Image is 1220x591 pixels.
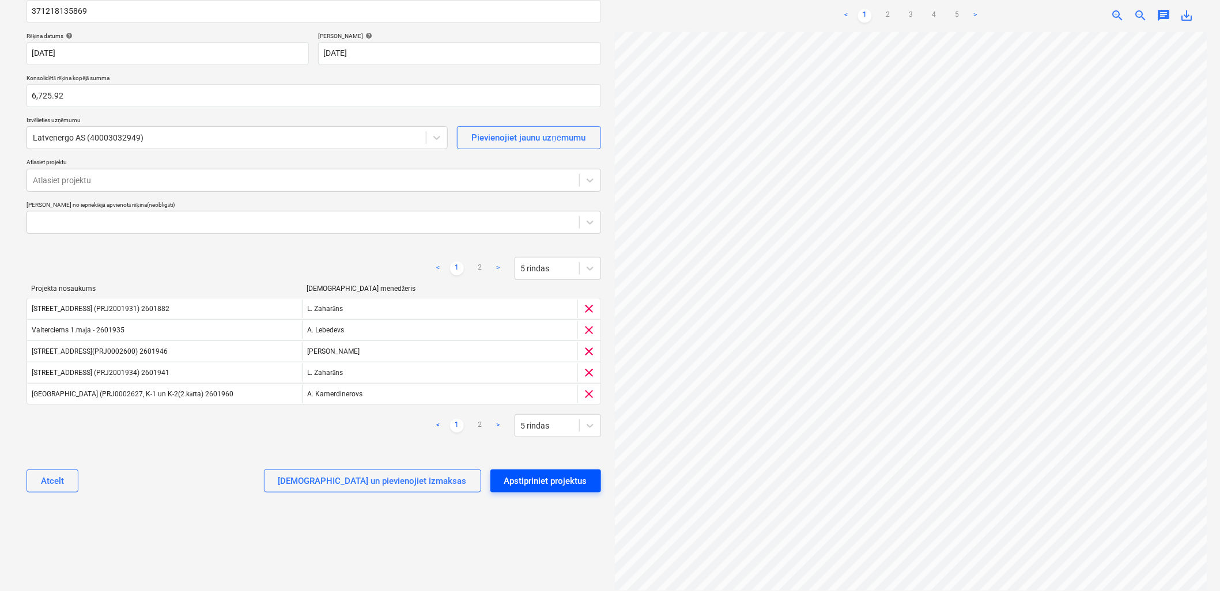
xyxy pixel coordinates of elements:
div: [GEOGRAPHIC_DATA] (PRJ0002627, K-1 un K-2(2.kārta) 2601960 [32,390,233,399]
a: Next page [492,419,505,433]
span: clear [583,344,596,358]
div: Rēķina datums [27,32,309,40]
input: Rēķina datums nav norādīts [27,42,309,65]
div: [PERSON_NAME] [302,342,577,361]
a: Next page [969,9,983,22]
a: Page 3 [904,9,918,22]
div: L. Zaharāns [302,300,577,318]
span: zoom_in [1111,9,1124,22]
span: zoom_out [1134,9,1147,22]
div: Projekta nosaukums [31,285,297,293]
a: Previous page [432,262,445,275]
div: [DEMOGRAPHIC_DATA] un pievienojiet izmaksas [278,473,467,488]
a: Page 1 is your current page [858,9,872,22]
button: Apstipriniet projektus [490,469,601,493]
input: Konsolidētā rēķina kopējā summa [27,84,601,107]
div: Valterciems 1.māja - 2601935 [32,326,124,335]
div: [STREET_ADDRESS] (PRJ2001931) 2601882 [32,305,169,313]
a: Next page [492,262,505,275]
input: Izpildes datums nav norādīts [318,42,600,65]
div: Apstipriniet projektus [504,473,587,488]
div: [STREET_ADDRESS](PRJ0002600) 2601946 [32,347,168,355]
div: Pievienojiet jaunu uzņēmumu [472,130,586,145]
a: Page 2 [473,262,487,275]
span: chat [1157,9,1170,22]
div: A. Kamerdinerovs [302,385,577,403]
a: Page 5 [950,9,964,22]
a: Previous page [840,9,853,22]
div: [STREET_ADDRESS] (PRJ2001934) 2601941 [32,369,169,377]
div: Atcelt [41,473,64,488]
div: [PERSON_NAME] [318,32,600,40]
div: A. Lebedevs [302,321,577,339]
span: clear [583,323,596,337]
iframe: Chat Widget [1162,536,1220,591]
p: Atlasiet projektu [27,158,601,168]
button: [DEMOGRAPHIC_DATA] un pievienojiet izmaksas [264,469,481,493]
a: Page 1 is your current page [450,419,464,433]
a: Page 4 [927,9,941,22]
a: Page 1 is your current page [450,262,464,275]
span: clear [583,387,596,401]
div: L. Zaharāns [302,363,577,382]
div: [DEMOGRAPHIC_DATA] menedžeris [307,285,573,293]
span: help [63,32,73,39]
button: Atcelt [27,469,78,493]
span: clear [583,366,596,380]
p: Izvēlieties uzņēmumu [27,116,448,126]
a: Page 2 [881,9,895,22]
span: save_alt [1180,9,1193,22]
div: [PERSON_NAME] no iepriekšējā apvienotā rēķina (neobligāti) [27,201,601,209]
span: help [363,32,372,39]
a: Previous page [432,419,445,433]
p: Konsolidētā rēķina kopējā summa [27,74,601,84]
button: Pievienojiet jaunu uzņēmumu [457,126,601,149]
a: Page 2 [473,419,487,433]
span: clear [583,302,596,316]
